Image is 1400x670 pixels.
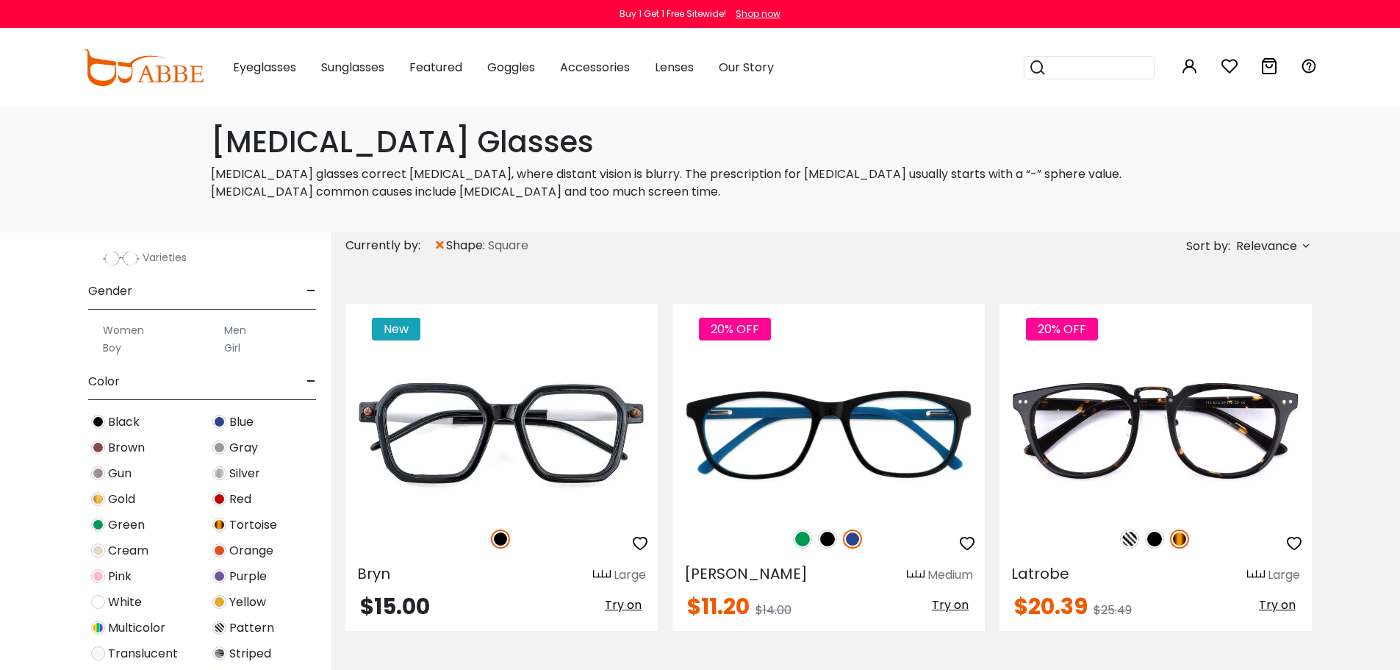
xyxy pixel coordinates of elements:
span: Featured [409,59,462,76]
span: Latrobe [1011,563,1069,584]
span: - [306,364,316,399]
span: Lenses [655,59,694,76]
span: Cream [108,542,148,560]
span: New [372,318,420,341]
img: Pattern [212,621,226,635]
img: Brown [91,441,105,455]
span: Try on [605,596,642,613]
button: Try on [600,596,646,615]
span: Bryn [357,563,390,584]
img: Blue [843,530,862,549]
span: 20% OFF [699,318,771,341]
img: Gun [91,466,105,480]
img: Black [1145,530,1164,549]
span: Red [229,491,251,508]
span: Blue [229,413,254,431]
span: Orange [229,542,273,560]
span: Sunglasses [321,59,384,76]
img: Blue [212,415,226,429]
span: Green [108,516,145,534]
img: Striped [212,646,226,660]
img: Black [91,415,105,429]
h1: [MEDICAL_DATA] Glasses [211,124,1190,160]
div: Buy 1 Get 1 Free Sitewide! [620,7,726,21]
span: Gender [88,274,132,309]
div: Medium [927,566,973,584]
span: Black [108,413,140,431]
span: [PERSON_NAME] [684,563,808,584]
img: Red [212,492,226,506]
span: Color [88,364,120,399]
span: Eyeglasses [233,59,296,76]
span: White [108,594,142,611]
div: Shop now [736,7,780,21]
img: Yellow [212,595,226,609]
span: - [306,274,316,309]
img: Tortoise [1170,530,1189,549]
img: Translucent [91,646,105,660]
span: Multicolor [108,619,165,637]
span: Sort by: [1186,238,1230,254]
span: Silver [229,465,260,482]
img: Tortoise Latrobe - Acetate ,Adjust Nose Pads [999,357,1312,513]
span: Accessories [560,59,630,76]
img: Cream [91,544,105,557]
span: Pattern [229,619,274,637]
span: Goggles [487,59,535,76]
span: Try on [1259,596,1296,613]
button: Try on [927,596,973,615]
img: Green [91,518,105,532]
img: size ruler [1247,569,1265,580]
span: shape: [446,237,488,254]
span: $14.00 [755,602,791,619]
img: Pattern [1120,530,1139,549]
img: size ruler [907,569,925,580]
span: $20.39 [1014,591,1088,622]
p: [MEDICAL_DATA] glasses correct [MEDICAL_DATA], where distant vision is blurry. The prescription f... [211,165,1190,201]
img: Black Bryn - Acetate ,Universal Bridge Fit [345,357,658,513]
label: Boy [103,339,121,357]
img: size ruler [593,569,611,580]
div: Large [614,566,646,584]
img: Gray [212,441,226,455]
span: Gold [108,491,135,508]
span: Purple [229,568,267,585]
img: Blue Machovec - Acetate ,Universal Bridge Fit [672,357,985,513]
span: Relevance [1236,233,1297,260]
div: Currently by: [345,232,434,259]
span: Pink [108,568,132,585]
label: Women [103,321,144,339]
span: Our Story [719,59,774,76]
span: Striped [229,645,271,663]
img: Purple [212,569,226,583]
span: 20% OFF [1026,318,1098,341]
label: Girl [224,339,240,357]
span: Square [488,237,528,254]
img: Green [793,530,812,549]
img: Tortoise [212,518,226,532]
a: Shop now [728,7,780,20]
img: Varieties.png [103,251,140,266]
div: Large [1268,566,1300,584]
span: $11.20 [687,591,750,622]
span: × [434,232,446,259]
img: Pink [91,569,105,583]
span: Try on [932,596,969,613]
img: White [91,595,105,609]
span: $25.49 [1094,602,1132,619]
span: Translucent [108,645,178,663]
label: Men [224,321,246,339]
img: Black [491,530,510,549]
span: Brown [108,439,145,457]
span: Yellow [229,594,266,611]
span: Gray [229,439,258,457]
img: Multicolor [91,621,105,635]
button: Try on [1254,596,1300,615]
img: abbeglasses.com [83,49,204,86]
img: Gold [91,492,105,506]
img: Black [818,530,837,549]
span: Tortoise [229,516,277,534]
span: $15.00 [360,591,430,622]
